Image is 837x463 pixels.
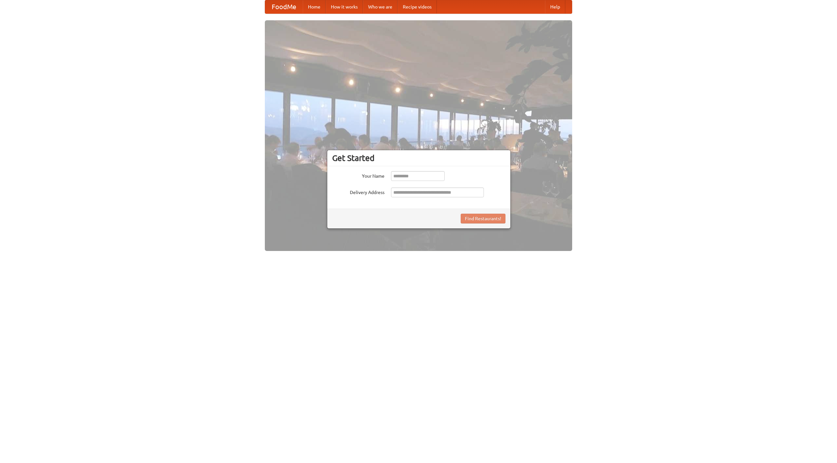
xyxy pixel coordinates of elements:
a: FoodMe [265,0,303,13]
a: How it works [326,0,363,13]
h3: Get Started [332,153,505,163]
a: Who we are [363,0,398,13]
button: Find Restaurants! [461,214,505,223]
a: Recipe videos [398,0,437,13]
label: Your Name [332,171,384,179]
a: Help [545,0,565,13]
a: Home [303,0,326,13]
label: Delivery Address [332,187,384,196]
